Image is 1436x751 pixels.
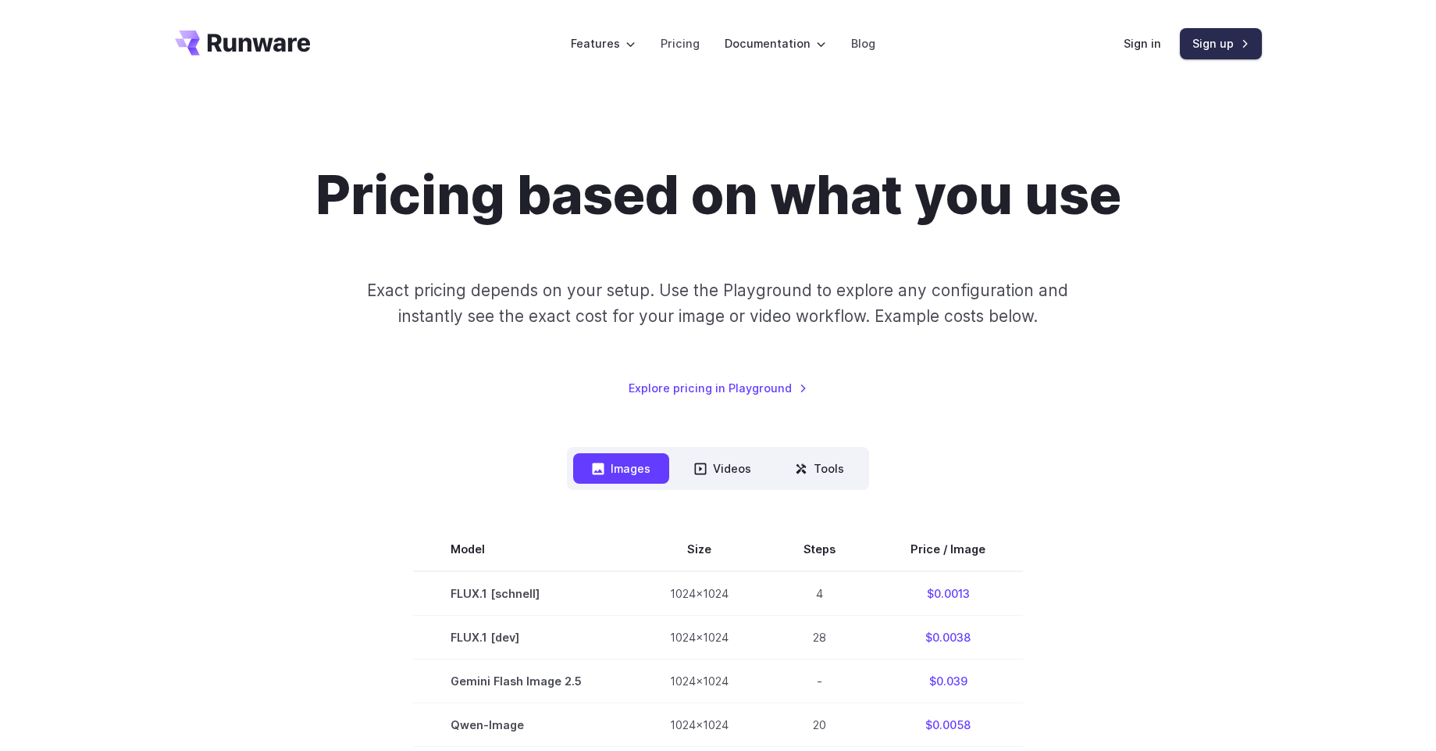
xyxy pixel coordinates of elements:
a: Explore pricing in Playground [629,379,807,397]
th: Steps [766,527,873,571]
td: $0.0013 [873,571,1023,616]
label: Features [571,34,636,52]
td: Qwen-Image [413,703,632,747]
td: 1024x1024 [632,660,766,703]
span: Gemini Flash Image 2.5 [451,672,595,690]
a: Pricing [661,34,700,52]
button: Tools [776,453,863,484]
td: $0.0038 [873,616,1023,660]
th: Model [413,527,632,571]
td: $0.0058 [873,703,1023,747]
td: FLUX.1 [schnell] [413,571,632,616]
td: FLUX.1 [dev] [413,616,632,660]
td: 1024x1024 [632,571,766,616]
a: Go to / [175,30,311,55]
td: 1024x1024 [632,703,766,747]
td: 1024x1024 [632,616,766,660]
button: Images [573,453,669,484]
h1: Pricing based on what you use [315,163,1121,227]
th: Price / Image [873,527,1023,571]
td: 28 [766,616,873,660]
a: Sign up [1180,28,1262,59]
td: $0.039 [873,660,1023,703]
th: Size [632,527,766,571]
label: Documentation [725,34,826,52]
p: Exact pricing depends on your setup. Use the Playground to explore any configuration and instantl... [337,277,1098,330]
td: - [766,660,873,703]
td: 20 [766,703,873,747]
a: Sign in [1124,34,1161,52]
td: 4 [766,571,873,616]
button: Videos [675,453,770,484]
a: Blog [851,34,875,52]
